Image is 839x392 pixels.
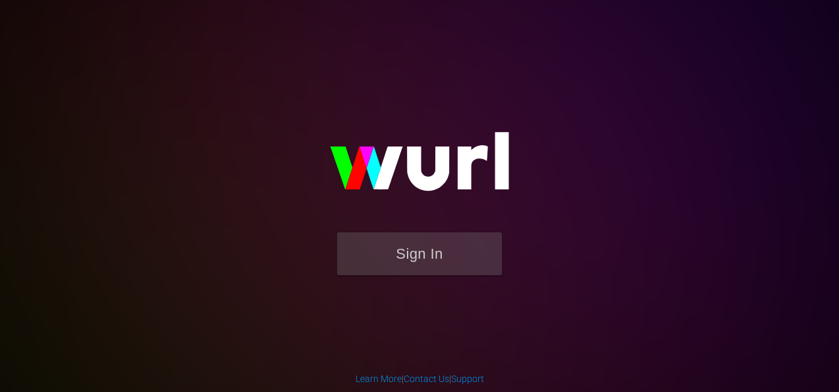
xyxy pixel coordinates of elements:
a: Contact Us [404,374,449,384]
a: Learn More [356,374,402,384]
a: Support [451,374,484,384]
div: | | [356,372,484,385]
img: wurl-logo-on-black-223613ac3d8ba8fe6dc639794a292ebdb59501304c7dfd60c99c58986ef67473.svg [288,104,551,232]
button: Sign In [337,232,502,275]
